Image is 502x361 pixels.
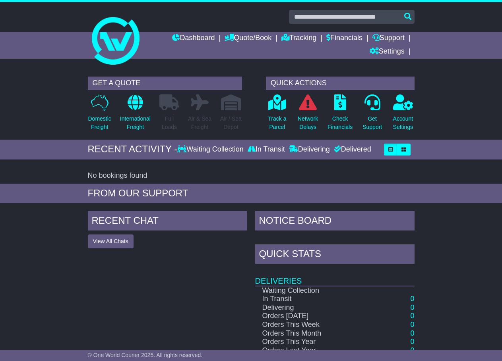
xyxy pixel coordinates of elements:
[362,115,382,131] p: Get Support
[255,266,415,286] td: Deliveries
[255,303,371,312] td: Delivering
[268,115,286,131] p: Track a Parcel
[298,115,318,131] p: Network Delays
[88,211,247,232] div: RECENT CHAT
[172,32,215,45] a: Dashboard
[88,171,415,180] div: No bookings found
[410,329,414,337] a: 0
[255,295,371,303] td: In Transit
[328,115,353,131] p: Check Financials
[362,94,382,136] a: GetSupport
[255,329,371,338] td: Orders This Month
[287,145,332,154] div: Delivering
[225,32,271,45] a: Quote/Book
[326,32,362,45] a: Financials
[88,188,415,199] div: FROM OUR SUPPORT
[410,295,414,303] a: 0
[159,115,179,131] p: Full Loads
[410,321,414,328] a: 0
[255,211,415,232] div: NOTICE BOARD
[255,286,371,295] td: Waiting Collection
[370,45,405,59] a: Settings
[410,338,414,346] a: 0
[410,303,414,311] a: 0
[255,338,371,346] td: Orders This Year
[188,115,211,131] p: Air & Sea Freight
[88,94,112,136] a: DomesticFreight
[327,94,353,136] a: CheckFinancials
[266,77,415,90] div: QUICK ACTIONS
[255,321,371,329] td: Orders This Week
[393,115,413,131] p: Account Settings
[281,32,316,45] a: Tracking
[255,244,415,266] div: Quick Stats
[220,115,242,131] p: Air / Sea Depot
[88,352,203,358] span: © One World Courier 2025. All rights reserved.
[246,145,287,154] div: In Transit
[255,346,371,355] td: Orders Last Year
[255,312,371,321] td: Orders [DATE]
[120,94,151,136] a: InternationalFreight
[177,145,245,154] div: Waiting Collection
[410,346,414,354] a: 0
[120,115,151,131] p: International Freight
[267,94,287,136] a: Track aParcel
[88,77,242,90] div: GET A QUOTE
[88,234,134,248] button: View All Chats
[393,94,414,136] a: AccountSettings
[88,144,178,155] div: RECENT ACTIVITY -
[88,115,111,131] p: Domestic Freight
[297,94,318,136] a: NetworkDelays
[372,32,405,45] a: Support
[410,312,414,320] a: 0
[332,145,371,154] div: Delivered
